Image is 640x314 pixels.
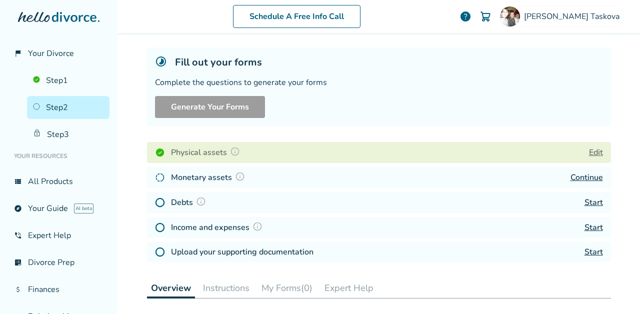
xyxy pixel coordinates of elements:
button: Instructions [199,278,253,298]
a: phone_in_talkExpert Help [8,224,109,247]
a: attach_moneyFinances [8,278,109,301]
a: Start [584,197,603,208]
span: Your Divorce [28,48,74,59]
img: Question Mark [252,221,262,231]
img: In Progress [155,172,165,182]
h4: Monetary assets [171,171,248,184]
li: Your Resources [8,146,109,166]
button: Overview [147,278,195,298]
span: view_list [14,177,22,185]
img: Cart [479,10,491,22]
span: attach_money [14,285,22,293]
h4: Debts [171,196,209,209]
img: Sofiya Taskova [500,6,520,26]
button: Edit [589,146,603,158]
a: exploreYour GuideAI beta [8,197,109,220]
button: My Forms(0) [257,278,316,298]
img: Not Started [155,197,165,207]
button: Expert Help [320,278,377,298]
h4: Upload your supporting documentation [171,246,313,258]
a: list_alt_checkDivorce Prep [8,251,109,274]
span: [PERSON_NAME] Taskova [524,11,623,22]
div: Complete the questions to generate your forms [155,77,603,88]
span: explore [14,204,22,212]
a: help [459,10,471,22]
img: Not Started [155,247,165,257]
a: Schedule A Free Info Call [233,5,360,28]
img: Question Mark [230,146,240,156]
span: flag_2 [14,49,22,57]
span: AI beta [74,203,93,213]
span: list_alt_check [14,258,22,266]
a: Step2 [27,96,109,119]
a: Start [584,222,603,233]
h4: Physical assets [171,146,243,159]
a: flag_2Your Divorce [8,42,109,65]
img: Not Started [155,222,165,232]
h4: Income and expenses [171,221,265,234]
button: Generate Your Forms [155,96,265,118]
a: Step1 [27,69,109,92]
img: Question Mark [235,171,245,181]
a: view_listAll Products [8,170,109,193]
img: Question Mark [196,196,206,206]
img: Completed [155,147,165,157]
span: phone_in_talk [14,231,22,239]
h5: Fill out your forms [175,55,262,69]
a: Continue [570,172,603,183]
a: Step3 [27,123,109,146]
iframe: Chat Widget [590,266,640,314]
a: Start [584,246,603,257]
